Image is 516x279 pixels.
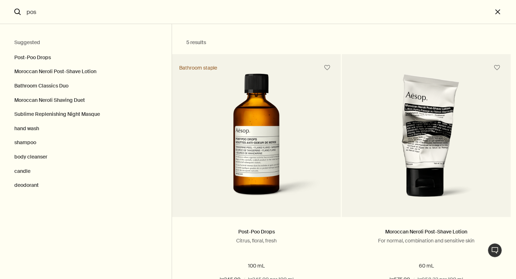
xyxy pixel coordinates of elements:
p: For normal, combination and sensitive skin [353,237,500,244]
a: Post-Poo Drops in an amber glass bottle. [172,74,341,217]
a: Moroccan Neroli Post-Shave Lotion [385,228,467,235]
a: Post-Poo Drops [238,228,275,235]
img: Moroccan Neroli Post-Shave Lotion in aluminium tube [371,74,482,206]
img: Post-Poo Drops in an amber glass bottle. [191,74,322,206]
div: Bathroom staple [179,65,217,71]
a: Moroccan Neroli Post-Shave Lotion in aluminium tube [342,74,511,217]
p: Citrus, floral, fresh [183,237,330,244]
h2: Suggested [14,38,157,47]
button: Live Assistance [488,243,502,257]
button: Save to cabinet [491,61,503,74]
button: Save to cabinet [321,61,334,74]
h2: 5 results [186,38,444,47]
